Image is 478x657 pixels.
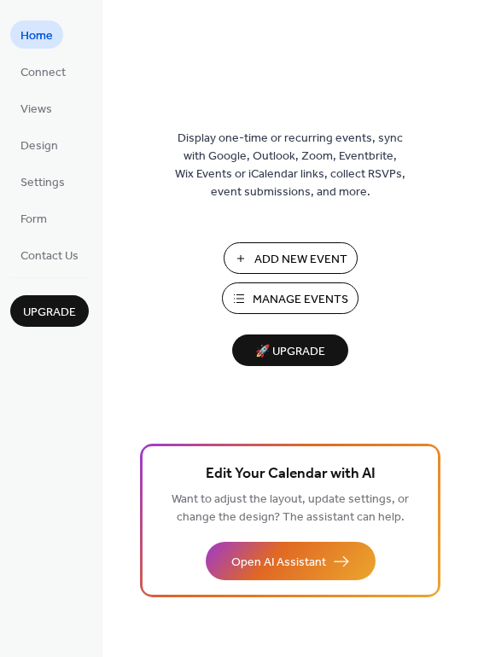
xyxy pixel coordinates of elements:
[20,137,58,155] span: Design
[232,334,348,366] button: 🚀 Upgrade
[242,340,338,363] span: 🚀 Upgrade
[222,282,358,314] button: Manage Events
[10,167,75,195] a: Settings
[10,204,57,232] a: Form
[206,542,376,580] button: Open AI Assistant
[20,247,79,265] span: Contact Us
[206,462,376,486] span: Edit Your Calendar with AI
[20,211,47,229] span: Form
[224,242,358,274] button: Add New Event
[253,291,348,309] span: Manage Events
[231,554,326,572] span: Open AI Assistant
[10,20,63,49] a: Home
[10,57,76,85] a: Connect
[254,251,347,269] span: Add New Event
[10,241,89,269] a: Contact Us
[20,64,66,82] span: Connect
[20,174,65,192] span: Settings
[10,94,62,122] a: Views
[172,488,409,529] span: Want to adjust the layout, update settings, or change the design? The assistant can help.
[10,131,68,159] a: Design
[20,27,53,45] span: Home
[20,101,52,119] span: Views
[23,304,76,322] span: Upgrade
[10,295,89,327] button: Upgrade
[175,130,405,201] span: Display one-time or recurring events, sync with Google, Outlook, Zoom, Eventbrite, Wix Events or ...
